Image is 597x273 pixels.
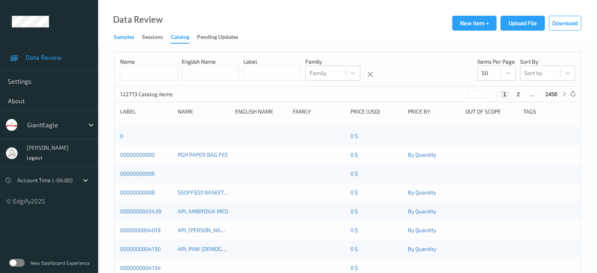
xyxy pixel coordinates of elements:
p: Label [243,58,301,66]
a: Samples [114,32,142,43]
a: APL PINK [DEMOGRAPHIC_DATA] [178,246,257,252]
div: Catalog [171,33,189,44]
a: 0 [120,132,123,139]
a: 0000000004130 [120,246,161,252]
p: Sort by [520,58,575,66]
a: 0000000003438 [120,208,162,214]
a: By Quantity [408,227,436,233]
div: Name [178,108,230,115]
a: 0 $ [351,246,358,252]
a: By Quantity [408,246,436,252]
a: By Quantity [408,151,436,158]
a: 0 $ [351,227,358,233]
button: 2 [514,91,522,98]
p: 122773 Catalog items [120,90,179,98]
p: Family [305,58,360,66]
a: 0000000004019 [120,227,161,233]
a: 0 $ [351,208,358,214]
a: 00000000008 [120,189,155,196]
p: Name [120,58,177,66]
div: Out of scope [466,108,518,115]
button: Download [549,16,581,31]
a: By Quantity [408,208,436,214]
a: 0 $ [351,170,358,177]
div: Price By [408,108,460,115]
div: English Name [235,108,287,115]
a: APL [PERSON_NAME] [178,227,230,233]
a: Catalog [171,32,197,44]
a: 0 $ [351,264,358,271]
a: $5OFF$50 BASKET OF [178,189,232,196]
div: Price (USD) [351,108,403,115]
a: By Quantity [408,189,436,196]
a: 0 $ [351,132,358,139]
a: PGH PAPER BAG FEE [178,151,228,158]
div: Family [293,108,345,115]
button: 1 [501,91,509,98]
a: 00000000000 [120,151,155,158]
button: 2456 [543,91,560,98]
a: 0 $ [351,151,358,158]
div: Tags [523,108,575,115]
div: Data Review [113,16,162,24]
p: Items per page [477,58,516,66]
div: Samples [114,33,134,43]
a: 0 $ [351,189,358,196]
div: Sessions [142,33,163,43]
div: Pending Updates [197,33,238,43]
button: New Item + [452,16,497,31]
a: APL AMBROSIA MED [178,208,228,214]
a: Sessions [142,32,171,43]
a: 00000000006 [120,170,155,177]
a: 0000000004134 [120,264,161,271]
p: English Name [182,58,239,66]
div: Label [120,108,172,115]
button: Upload File [500,16,545,31]
a: Pending Updates [197,32,246,43]
button: ... [528,91,537,98]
